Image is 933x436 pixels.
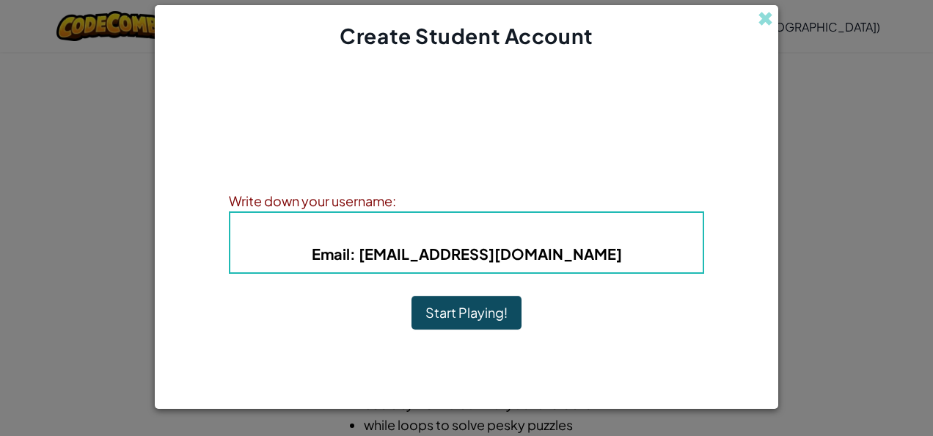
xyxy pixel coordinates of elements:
span: Email [312,244,350,263]
span: Username [374,222,450,239]
p: Write down your information so that you don't forget it. Your teacher can also help you reset you... [229,137,704,172]
span: Create Student Account [340,23,593,48]
div: Write down your username: [229,190,704,211]
h4: Account Created! [396,101,536,123]
b: : Karol240523 [374,222,558,239]
button: Start Playing! [411,296,522,330]
b: : [EMAIL_ADDRESS][DOMAIN_NAME] [312,244,622,263]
